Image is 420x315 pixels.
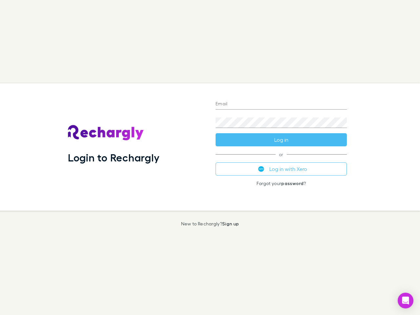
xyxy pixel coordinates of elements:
p: Forgot your ? [216,181,347,186]
img: Rechargly's Logo [68,125,144,141]
span: or [216,154,347,155]
h1: Login to Rechargly [68,151,159,164]
button: Log in [216,133,347,146]
img: Xero's logo [258,166,264,172]
a: password [281,180,304,186]
div: Open Intercom Messenger [398,293,413,308]
a: Sign up [222,221,239,226]
button: Log in with Xero [216,162,347,176]
p: New to Rechargly? [181,221,239,226]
